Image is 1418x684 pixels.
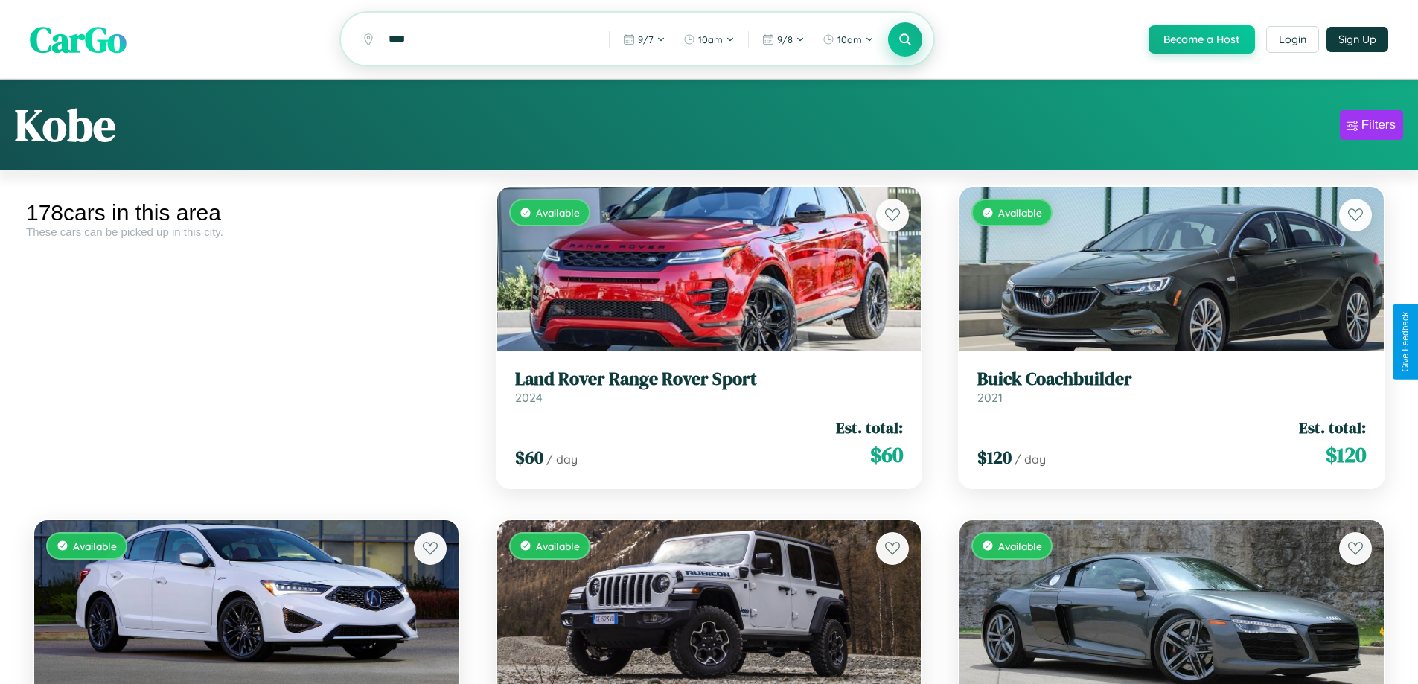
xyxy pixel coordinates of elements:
[546,452,578,467] span: / day
[26,200,467,226] div: 178 cars in this area
[536,206,580,219] span: Available
[977,368,1366,390] h3: Buick Coachbuilder
[515,368,904,390] h3: Land Rover Range Rover Sport
[1340,110,1403,140] button: Filters
[536,540,580,552] span: Available
[515,368,904,405] a: Land Rover Range Rover Sport2024
[73,540,117,552] span: Available
[836,417,903,438] span: Est. total:
[977,368,1366,405] a: Buick Coachbuilder2021
[30,15,127,64] span: CarGo
[1299,417,1366,438] span: Est. total:
[515,445,543,470] span: $ 60
[977,445,1012,470] span: $ 120
[1149,25,1255,54] button: Become a Host
[1326,440,1366,470] span: $ 120
[977,390,1003,405] span: 2021
[1015,452,1046,467] span: / day
[755,28,812,51] button: 9/8
[698,33,723,45] span: 10am
[26,226,467,238] div: These cars can be picked up in this city.
[515,390,543,405] span: 2024
[815,28,881,51] button: 10am
[616,28,673,51] button: 9/7
[998,540,1042,552] span: Available
[676,28,742,51] button: 10am
[1326,27,1388,52] button: Sign Up
[837,33,862,45] span: 10am
[870,440,903,470] span: $ 60
[998,206,1042,219] span: Available
[638,33,654,45] span: 9 / 7
[1361,118,1396,132] div: Filters
[1266,26,1319,53] button: Login
[777,33,793,45] span: 9 / 8
[15,95,115,156] h1: Kobe
[1400,312,1411,372] div: Give Feedback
